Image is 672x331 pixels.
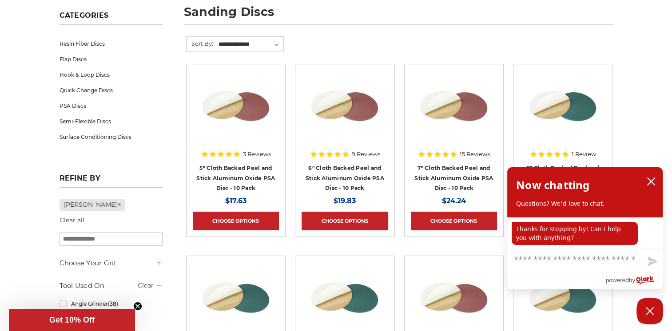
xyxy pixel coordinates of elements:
a: 5 inch Aluminum Oxide PSA Sanding Disc with Cloth Backing [193,71,279,157]
label: Sort By: [187,37,213,50]
span: by [629,275,635,286]
a: PSA Discs [60,98,163,114]
span: 9 Reviews [352,151,380,157]
img: 7 inch Aluminum Oxide PSA Sanding Disc with Cloth Backing [418,71,489,142]
a: 6 inch Aluminum Oxide PSA Sanding Disc with Cloth Backing [302,71,388,157]
a: 6" Cloth Backed Peel and Stick Aluminum Oxide PSA Disc - 10 Pack [306,165,384,191]
a: Clear [138,281,154,289]
a: 7" Cloth Backed Peel and Stick Aluminum Oxide PSA Disc - 10 Pack [414,165,493,191]
img: 6 inch Aluminum Oxide PSA Sanding Disc with Cloth Backing [309,71,380,142]
h5: Refine by [60,174,163,188]
h5: Tool Used On [60,280,163,291]
button: Send message [640,252,663,272]
span: $24.24 [442,197,466,205]
a: Choose Options [411,212,497,230]
button: Close Chatbox [636,298,663,324]
p: Thanks for stopping by! Can I help you with anything? [512,222,638,245]
div: chat [507,217,663,248]
a: Semi-Flexible Discs [60,114,163,129]
div: Get 10% OffClose teaser [9,309,135,331]
a: Powered by Olark [605,272,663,289]
a: Choose Options [302,212,388,230]
img: Zirc Peel and Stick cloth backed PSA discs [527,71,598,142]
h5: Categories [60,11,163,25]
span: $17.63 [225,197,247,205]
a: Clear all [60,216,84,224]
span: $19.83 [334,197,356,205]
button: Close teaser [133,302,142,311]
a: 7 inch Aluminum Oxide PSA Sanding Disc with Cloth Backing [411,71,497,157]
span: Get 10% Off [49,315,95,324]
img: 5 inch Aluminum Oxide PSA Sanding Disc with Cloth Backing [200,71,271,142]
span: powered [605,275,628,286]
a: Zirc Peel and Stick cloth backed PSA discs [520,71,606,157]
a: Angle Grinder [60,296,163,311]
a: Resin Fiber Discs [60,36,163,51]
a: Hook & Loop Discs [60,67,163,83]
div: olark chatbox [507,167,663,289]
a: 5" Cloth Backed Peel and Stick Zirconia PSA Disc - 10 Pack [524,165,602,191]
a: 5" Cloth Backed Peel and Stick Aluminum Oxide PSA Disc - 10 Pack [196,165,275,191]
a: Flap Discs [60,51,163,67]
select: Sort By: [217,38,283,51]
h1: sanding discs [184,6,613,25]
span: 1 Review [572,151,596,157]
span: (38) [107,300,118,307]
a: Quick Change Discs [60,83,163,98]
a: Choose Options [193,212,279,230]
span: 15 Reviews [460,151,490,157]
span: 3 Reviews [243,151,271,157]
p: Questions? We'd love to chat. [516,199,654,208]
h2: Now chatting [516,176,589,194]
a: [PERSON_NAME] [60,199,125,211]
h5: Choose Your Grit [60,258,163,268]
button: close chatbox [644,175,658,188]
a: Surface Conditioning Discs [60,129,163,145]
